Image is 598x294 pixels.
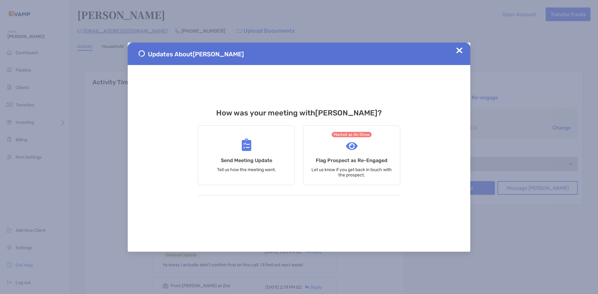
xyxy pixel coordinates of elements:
[198,109,400,117] h3: How was your meeting with [PERSON_NAME] ?
[316,157,387,163] h4: Flag Prospect as Re-Engaged
[148,50,244,58] span: Updates About [PERSON_NAME]
[332,132,372,137] span: Marked as No Show
[139,50,145,57] img: Send Meeting Update 1
[221,157,272,163] h4: Send Meeting Update
[217,167,276,172] p: Tell us how the meeting went.
[311,167,392,178] p: Let us know if you get back in touch with the prospect.
[346,142,358,150] img: Flag Prospect as Re-Engaged
[242,138,251,151] img: Send Meeting Update
[456,47,463,54] img: Close Updates Zoe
